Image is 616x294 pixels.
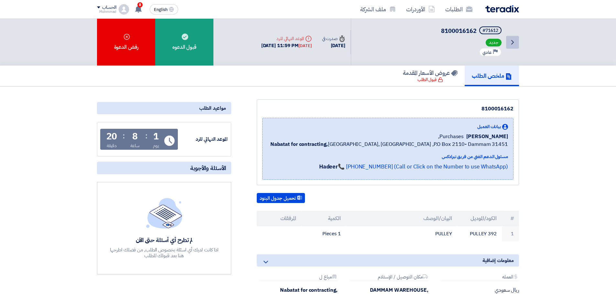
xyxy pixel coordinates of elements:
b: DAMMAM WAREHOUSE, [370,286,428,294]
span: جديد [486,39,502,46]
div: الحساب [102,5,116,10]
h5: ملخص الطلب [472,72,512,79]
span: Purchases, [438,133,464,140]
div: [DATE] 11:59 PM [261,42,312,49]
div: 1 [153,132,159,141]
a: الأوردرات [401,2,440,17]
img: Teradix logo [485,5,519,13]
div: مواعيد الطلب [97,102,231,114]
td: 392 PULLEY [457,226,502,241]
span: [GEOGRAPHIC_DATA], [GEOGRAPHIC_DATA] ,P.O Box 2110- Dammam 31451 [270,140,508,148]
div: 8 [132,132,138,141]
th: البيان/الوصف [346,211,458,226]
div: ريال سعودي [438,287,519,293]
h5: عروض الأسعار المقدمة [403,69,458,76]
span: [PERSON_NAME] [466,133,508,140]
td: PULLEY [346,226,458,241]
div: لم تطرح أي أسئلة حتى الآن [109,236,219,244]
h5: 8100016162 [441,26,503,35]
div: صدرت في [322,35,345,42]
span: بيانات العميل [477,123,501,130]
div: 8100016162 [262,105,513,113]
div: مكان التوصيل / الإستلام [350,274,428,281]
img: profile_test.png [119,4,129,15]
th: # [502,211,519,226]
div: : [123,130,125,142]
div: الموعد النهائي للرد [179,136,228,143]
span: عادي [482,49,492,56]
td: 1 Pieces [301,226,346,241]
a: عروض الأسعار المقدمة قبول الطلب [396,66,465,86]
div: [DATE] [322,42,345,49]
th: الكمية [301,211,346,226]
div: مباع ل [259,274,338,281]
th: الكود/الموديل [457,211,502,226]
div: قبول الطلب [417,76,443,83]
a: ملخص الطلب [465,66,519,86]
div: Mohmmad [97,10,116,14]
div: [DATE] [298,43,311,49]
div: 20 [106,132,117,141]
td: 1 [502,226,519,241]
div: يوم [153,142,159,149]
div: ساعة [130,142,140,149]
div: الموعد النهائي للرد [261,35,312,42]
button: English [150,4,178,15]
div: دقيقة [107,142,117,149]
th: المرفقات [257,211,301,226]
div: العمله [441,274,519,281]
div: : [145,130,147,142]
a: ملف الشركة [355,2,401,17]
div: اذا كانت لديك أي اسئلة بخصوص الطلب, من فضلك اطرحها هنا بعد قبولك للطلب [109,247,219,259]
div: #71612 [482,28,498,33]
div: رفض الدعوة [97,19,155,66]
span: معلومات إضافية [482,257,514,264]
b: Nabatat for contracting, [270,140,328,148]
div: قبول الدعوه [155,19,213,66]
span: 8 [137,2,143,7]
a: 📞 [PHONE_NUMBER] (Call or Click on the Number to use WhatsApp) [338,163,508,171]
div: مسئول الدعم الفني من فريق تيرادكس [270,153,508,160]
span: English [154,7,168,12]
button: تحميل جدول البنود [257,193,305,203]
b: Nabatat for contracting, [280,286,338,294]
span: الأسئلة والأجوبة [190,164,226,172]
strong: Hadeer [319,163,338,171]
a: الطلبات [440,2,478,17]
span: 8100016162 [441,26,477,35]
img: empty_state_list.svg [146,198,182,228]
